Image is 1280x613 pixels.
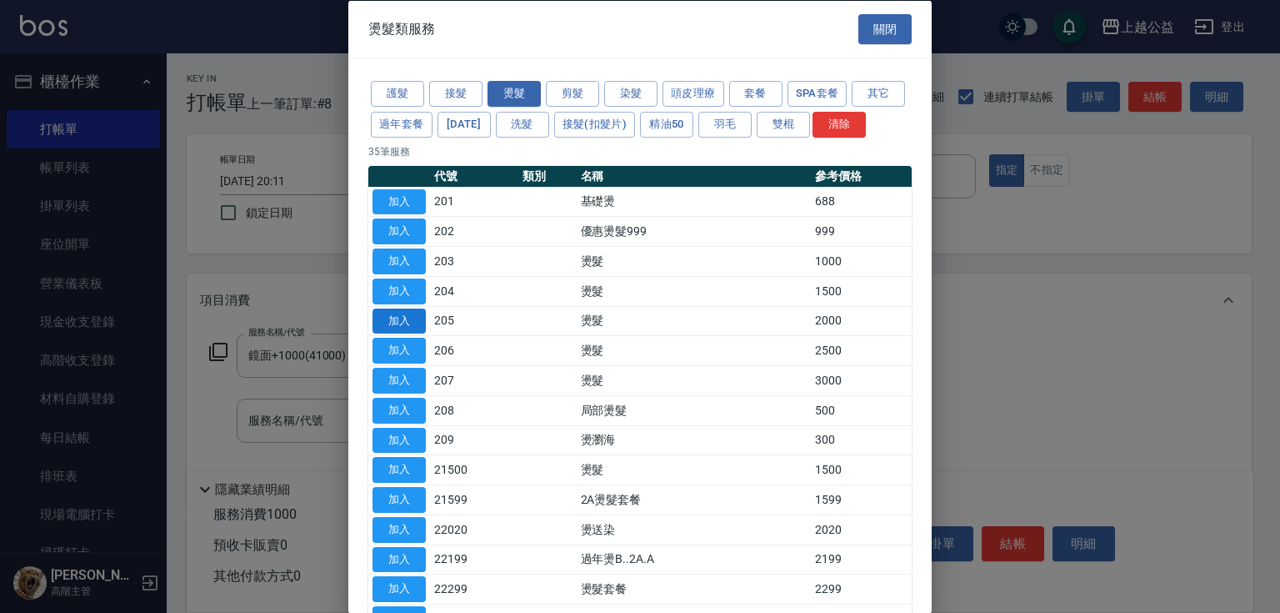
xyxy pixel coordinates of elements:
td: 300 [811,425,912,455]
button: 加入 [372,487,426,513]
button: 套餐 [729,81,782,107]
td: 燙髮 [577,276,812,306]
button: 加入 [372,188,426,214]
td: 22299 [430,574,518,604]
td: 2A燙髮套餐 [577,485,812,515]
button: 加入 [372,278,426,304]
button: 洗髮 [496,111,549,137]
button: [DATE] [437,111,491,137]
td: 燙送染 [577,515,812,545]
td: 3000 [811,365,912,395]
td: 208 [430,395,518,425]
button: 雙棍 [757,111,810,137]
th: 類別 [518,165,577,187]
button: 剪髮 [546,81,599,107]
td: 21500 [430,455,518,485]
td: 1500 [811,276,912,306]
td: 204 [430,276,518,306]
button: 加入 [372,338,426,364]
td: 209 [430,425,518,455]
td: 22020 [430,515,518,545]
button: 加入 [372,516,426,542]
td: 999 [811,216,912,246]
td: 203 [430,246,518,276]
button: 加入 [372,308,426,334]
td: 2199 [811,545,912,575]
td: 205 [430,306,518,336]
td: 206 [430,335,518,365]
button: 清除 [812,111,866,137]
button: 其它 [852,81,905,107]
td: 207 [430,365,518,395]
td: 燙髮 [577,455,812,485]
button: 加入 [372,427,426,453]
td: 202 [430,216,518,246]
button: 接髮 [429,81,482,107]
p: 35 筆服務 [368,143,912,158]
button: SPA套餐 [787,81,847,107]
td: 燙髮 [577,246,812,276]
td: 1599 [811,485,912,515]
button: 過年套餐 [371,111,432,137]
td: 22199 [430,545,518,575]
td: 500 [811,395,912,425]
td: 過年燙B..2A.A [577,545,812,575]
td: 21599 [430,485,518,515]
td: 燙瀏海 [577,425,812,455]
td: 燙髮 [577,306,812,336]
button: 染髮 [604,81,657,107]
td: 燙髮套餐 [577,574,812,604]
button: 加入 [372,457,426,483]
button: 加入 [372,219,426,244]
button: 頭皮理療 [662,81,724,107]
td: 2299 [811,574,912,604]
td: 燙髮 [577,335,812,365]
th: 代號 [430,165,518,187]
td: 688 [811,187,912,217]
button: 關閉 [858,13,912,44]
th: 名稱 [577,165,812,187]
td: 優惠燙髮999 [577,216,812,246]
button: 燙髮 [487,81,541,107]
td: 2020 [811,515,912,545]
button: 接髮(扣髮片) [554,111,636,137]
td: 201 [430,187,518,217]
td: 局部燙髮 [577,395,812,425]
td: 1000 [811,246,912,276]
button: 精油50 [640,111,693,137]
td: 2000 [811,306,912,336]
button: 羽毛 [698,111,752,137]
button: 加入 [372,397,426,423]
button: 加入 [372,368,426,394]
td: 基礎燙 [577,187,812,217]
td: 1500 [811,455,912,485]
button: 加入 [372,546,426,572]
span: 燙髮類服務 [368,20,435,37]
button: 加入 [372,249,426,274]
th: 參考價格 [811,165,912,187]
button: 護髮 [371,81,424,107]
td: 燙髮 [577,365,812,395]
button: 加入 [372,576,426,602]
td: 2500 [811,335,912,365]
